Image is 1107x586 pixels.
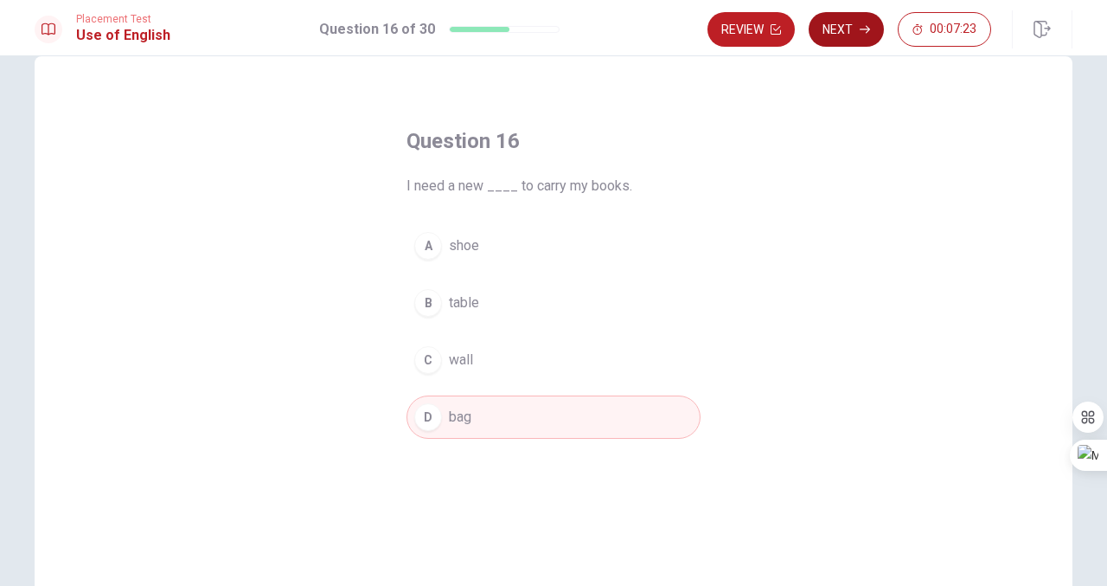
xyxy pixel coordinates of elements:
span: I need a new ____ to carry my books. [406,176,701,196]
button: Cwall [406,338,701,382]
h1: Use of English [76,25,170,46]
span: bag [449,407,471,428]
span: shoe [449,235,479,256]
button: Dbag [406,396,701,439]
h1: Question 16 of 30 [319,19,435,40]
div: B [414,289,442,317]
button: Next [809,12,884,47]
button: Btable [406,281,701,325]
h4: Question 16 [406,127,701,155]
button: Ashoe [406,224,701,267]
span: table [449,293,479,313]
span: wall [449,350,473,370]
button: 00:07:23 [898,12,991,47]
span: 00:07:23 [930,23,976,36]
div: D [414,403,442,431]
div: C [414,346,442,374]
button: Review [707,12,795,47]
span: Placement Test [76,13,170,25]
div: A [414,232,442,260]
